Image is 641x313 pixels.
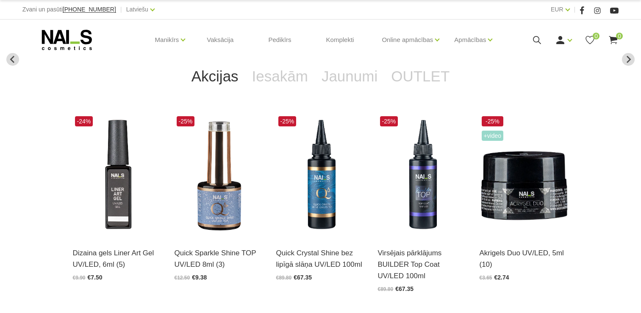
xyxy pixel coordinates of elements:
[276,114,365,237] img: Virsējais pārklājums bez lipīgā slāņa un UV zilā pārklājuma. Nodrošina izcilu spīdumu manikīram l...
[494,274,509,281] span: €2.74
[192,274,207,281] span: €9.38
[480,114,569,237] img: Kas ir AKRIGELS “DUO GEL” un kādas problēmas tas risina?• Tas apvieno ērti modelējamā akrigela un...
[616,33,623,39] span: 0
[482,131,504,141] span: +Video
[551,4,563,14] a: EUR
[480,247,569,270] a: Akrigels Duo UV/LED, 5ml (10)
[120,4,122,15] span: |
[177,116,195,126] span: -25%
[245,59,315,93] a: Iesakām
[126,4,148,14] a: Latviešu
[22,4,116,15] div: Zvani un pasūti
[574,4,576,15] span: |
[73,114,162,237] img: Liner Art Gel - UV/LED dizaina gels smalku, vienmērīgu, pigmentētu līniju zīmēšanai.Lielisks palī...
[319,20,361,60] a: Komplekti
[384,59,456,93] a: OUTLET
[480,275,492,281] span: €3.65
[454,23,486,57] a: Apmācības
[261,20,298,60] a: Pedikīrs
[395,285,413,292] span: €67.35
[294,274,312,281] span: €67.35
[175,114,264,237] img: Virsējais pārklājums bez lipīgā slāņa ar mirdzuma efektu.Pieejami 3 veidi:* Starlight - ar smalkā...
[73,275,86,281] span: €9.90
[315,59,384,93] a: Jaunumi
[382,23,433,57] a: Online apmācības
[593,33,599,39] span: 0
[88,274,103,281] span: €7.50
[482,116,504,126] span: -25%
[380,116,398,126] span: -25%
[378,286,394,292] span: €89.80
[155,23,179,57] a: Manikīrs
[276,275,292,281] span: €89.80
[75,116,93,126] span: -24%
[175,275,190,281] span: €12.50
[278,116,297,126] span: -25%
[175,247,264,270] a: Quick Sparkle Shine TOP UV/LED 8ml (3)
[200,20,240,60] a: Vaksācija
[585,35,595,45] a: 0
[378,114,467,237] img: Builder Top virsējais pārklājums bez lipīgā slāņa gēllakas/gēla pārklājuma izlīdzināšanai un nost...
[73,247,162,270] a: Dizaina gels Liner Art Gel UV/LED, 6ml (5)
[276,247,365,270] a: Quick Crystal Shine bez lipīgā slāņa UV/LED 100ml
[378,247,467,282] a: Virsējais pārklājums BUILDER Top Coat UV/LED 100ml
[63,6,116,13] a: [PHONE_NUMBER]
[185,59,245,93] a: Akcijas
[608,35,619,45] a: 0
